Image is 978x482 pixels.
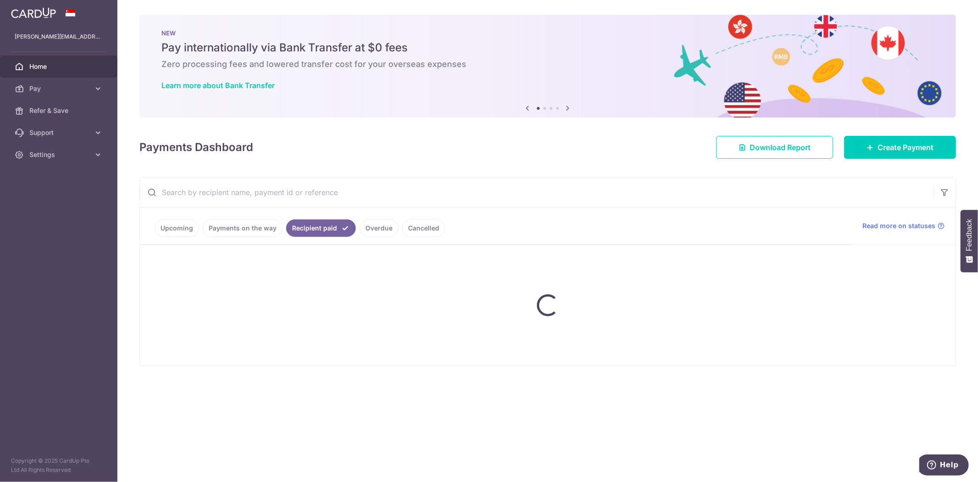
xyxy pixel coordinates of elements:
a: Create Payment [844,136,956,159]
button: Feedback - Show survey [961,210,978,272]
input: Search by recipient name, payment id or reference [140,178,934,207]
a: Recipient paid [286,219,356,237]
span: Pay [29,84,90,93]
p: NEW [161,29,934,37]
span: Feedback [965,219,973,251]
a: Learn more about Bank Transfer [161,81,275,90]
img: Bank transfer banner [139,15,956,118]
h5: Pay internationally via Bank Transfer at $0 fees [161,40,934,55]
span: Settings [29,150,90,159]
span: Home [29,62,90,71]
span: Create Payment [878,142,934,153]
span: Read more on statuses [862,221,935,230]
a: Read more on statuses [862,221,945,230]
h6: Zero processing fees and lowered transfer cost for your overseas expenses [161,59,934,70]
h4: Payments Dashboard [139,139,253,156]
iframe: Opens a widget where you can find more information [919,454,969,477]
span: Refer & Save [29,106,90,115]
p: [PERSON_NAME][EMAIL_ADDRESS][DOMAIN_NAME] [15,32,103,41]
a: Download Report [716,136,833,159]
img: CardUp [11,7,56,18]
span: Support [29,128,90,137]
span: Download Report [750,142,811,153]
